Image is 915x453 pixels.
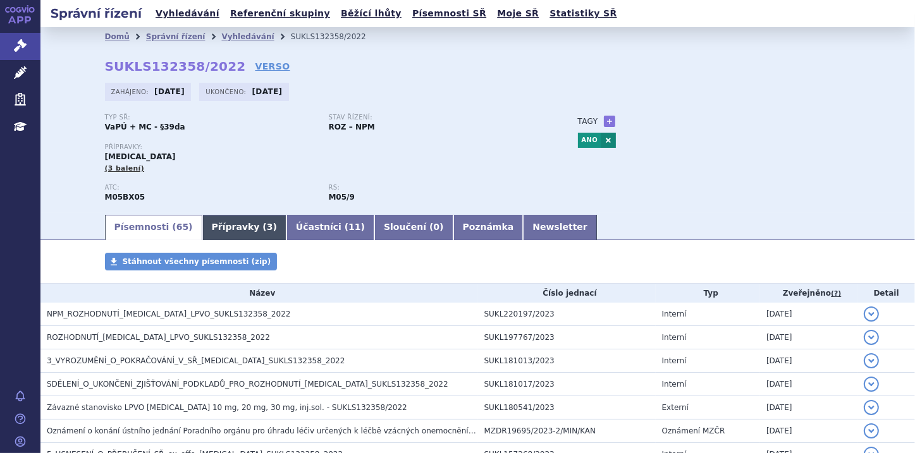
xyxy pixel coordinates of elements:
span: 3_VYROZUMĚNÍ_O_POKRAČOVÁNÍ_V_SŘ_CRYSVITA_SUKLS132358_2022 [47,356,345,365]
a: Moje SŘ [493,5,543,22]
a: Správní řízení [146,32,206,41]
span: Závazné stanovisko LPVO CRYSVITA 10 mg, 20 mg, 30 mg, inj.sol. - SUKLS132358/2022 [47,403,407,412]
h2: Správní řízení [40,4,152,22]
button: detail [864,423,879,438]
a: Poznámka [453,215,524,240]
p: RS: [329,184,540,191]
th: Název [40,284,478,303]
span: Zahájeno: [111,87,151,97]
a: Sloučení (0) [374,215,453,240]
p: Přípravky: [105,143,553,151]
a: Účastníci (11) [286,215,374,240]
a: Stáhnout všechny písemnosti (zip) [105,253,278,270]
p: ATC: [105,184,316,191]
a: Referenční skupiny [226,5,334,22]
a: Domů [105,32,130,41]
span: Interní [662,356,687,365]
td: [DATE] [760,326,857,349]
a: ANO [578,133,601,148]
td: SUKL181013/2023 [478,349,656,373]
td: [DATE] [760,396,857,420]
span: Oznámení MZČR [662,426,725,435]
strong: burosumab [329,193,355,202]
span: 0 [433,222,439,232]
button: detail [864,306,879,322]
span: (3 balení) [105,164,145,172]
td: [DATE] [760,420,857,443]
span: Interní [662,380,687,389]
a: Běžící lhůty [337,5,405,22]
span: SDĚLENÍ_O_UKONČENÍ_ZJIŠŤOVÁNÍ_PODKLADŮ_PRO_ROZHODNUTÍ_CRYSVITA_SUKLS132358_2022 [47,380,448,389]
strong: SUKLS132358/2022 [105,59,246,74]
td: SUKL180541/2023 [478,396,656,420]
span: Externí [662,403,689,412]
span: Ukončeno: [206,87,249,97]
td: SUKL220197/2023 [478,303,656,326]
span: NPM_ROZHODNUTÍ_CRYSVITA_LPVO_SUKLS132358_2022 [47,310,290,318]
td: [DATE] [760,349,857,373]
td: [DATE] [760,303,857,326]
span: Oznámení o konání ústního jednání Poradního orgánu pro úhradu léčiv určených k léčbě vzácných one... [47,426,551,435]
strong: [DATE] [252,87,282,96]
span: 3 [267,222,273,232]
a: + [604,116,615,127]
p: Typ SŘ: [105,114,316,121]
span: Interní [662,333,687,342]
a: Písemnosti SŘ [408,5,490,22]
p: Stav řízení: [329,114,540,121]
h3: Tagy [578,114,598,129]
span: 65 [176,222,188,232]
td: [DATE] [760,373,857,396]
th: Zveřejněno [760,284,857,303]
a: Vyhledávání [221,32,274,41]
td: MZDR19695/2023-2/MIN/KAN [478,420,656,443]
span: ROZHODNUTÍ_CRYSVITA_LPVO_SUKLS132358_2022 [47,333,270,342]
a: Newsletter [523,215,597,240]
span: [MEDICAL_DATA] [105,152,176,161]
a: VERSO [255,60,290,73]
button: detail [864,330,879,345]
th: Detail [857,284,915,303]
strong: BUROSUMAB [105,193,145,202]
span: Stáhnout všechny písemnosti (zip) [123,257,271,266]
span: 11 [348,222,360,232]
button: detail [864,400,879,415]
span: Interní [662,310,687,318]
button: detail [864,353,879,368]
td: SUKL181017/2023 [478,373,656,396]
li: SUKLS132358/2022 [291,27,383,46]
a: Přípravky (3) [202,215,286,240]
button: detail [864,377,879,392]
abbr: (?) [831,289,841,298]
th: Typ [656,284,760,303]
td: SUKL197767/2023 [478,326,656,349]
strong: ROZ – NPM [329,123,375,131]
strong: VaPÚ + MC - §39da [105,123,185,131]
th: Číslo jednací [478,284,656,303]
a: Písemnosti (65) [105,215,202,240]
strong: [DATE] [154,87,185,96]
a: Statistiky SŘ [546,5,620,22]
a: Vyhledávání [152,5,223,22]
